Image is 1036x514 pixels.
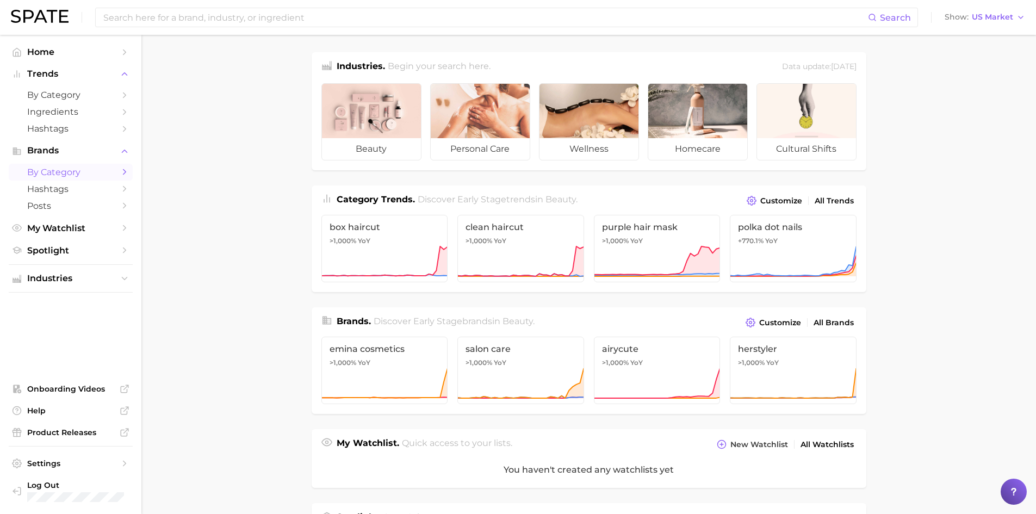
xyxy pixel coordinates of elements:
a: beauty [321,83,421,160]
a: Home [9,44,133,60]
span: by Category [27,90,114,100]
span: Customize [760,196,802,206]
button: ShowUS Market [942,10,1028,24]
a: Posts [9,197,133,214]
span: beauty [503,316,533,326]
span: YoY [494,237,506,245]
span: Product Releases [27,428,114,437]
a: purple hair mask>1,000% YoY [594,215,721,282]
span: Help [27,406,114,416]
span: All Trends [815,196,854,206]
span: emina cosmetics [330,344,440,354]
a: Settings [9,455,133,472]
a: All Watchlists [798,437,857,452]
a: airycute>1,000% YoY [594,337,721,404]
h2: Quick access to your lists. [402,437,512,452]
span: All Watchlists [801,440,854,449]
span: Category Trends . [337,194,415,205]
span: Home [27,47,114,57]
span: homecare [648,138,747,160]
span: YoY [358,237,370,245]
span: Industries [27,274,114,283]
a: by Category [9,164,133,181]
span: Spotlight [27,245,114,256]
span: YoY [766,358,779,367]
a: cultural shifts [756,83,857,160]
h1: Industries. [337,60,385,75]
span: purple hair mask [602,222,712,232]
h1: My Watchlist. [337,437,399,452]
button: Industries [9,270,133,287]
span: YoY [358,358,370,367]
a: herstyler>1,000% YoY [730,337,857,404]
span: beauty [322,138,421,160]
span: >1,000% [738,358,765,367]
a: homecare [648,83,748,160]
input: Search here for a brand, industry, or ingredient [102,8,868,27]
span: Brands . [337,316,371,326]
a: polka dot nails+770.1% YoY [730,215,857,282]
span: Log Out [27,480,141,490]
div: You haven't created any watchlists yet [312,452,866,488]
span: >1,000% [602,358,629,367]
span: >1,000% [330,358,356,367]
a: personal care [430,83,530,160]
button: Customize [744,193,804,208]
span: Show [945,14,969,20]
a: Ingredients [9,103,133,120]
span: Hashtags [27,123,114,134]
img: SPATE [11,10,69,23]
span: Onboarding Videos [27,384,114,394]
a: wellness [539,83,639,160]
span: polka dot nails [738,222,848,232]
span: YoY [630,358,643,367]
a: All Trends [812,194,857,208]
span: US Market [972,14,1013,20]
a: All Brands [811,315,857,330]
a: Help [9,402,133,419]
button: New Watchlist [714,437,790,452]
button: Brands [9,143,133,159]
span: YoY [630,237,643,245]
span: YoY [494,358,506,367]
span: >1,000% [466,237,492,245]
span: All Brands [814,318,854,327]
span: Brands [27,146,114,156]
span: cultural shifts [757,138,856,160]
span: Customize [759,318,801,327]
span: Discover Early Stage trends in . [418,194,578,205]
a: Hashtags [9,120,133,137]
div: Data update: [DATE] [782,60,857,75]
span: Settings [27,459,114,468]
span: +770.1% [738,237,764,245]
a: Log out. Currently logged in with e-mail jtalpos@milanicosmetics.com. [9,477,133,505]
a: My Watchlist [9,220,133,237]
a: salon care>1,000% YoY [457,337,584,404]
span: Hashtags [27,184,114,194]
span: >1,000% [330,237,356,245]
span: My Watchlist [27,223,114,233]
a: clean haircut>1,000% YoY [457,215,584,282]
span: Ingredients [27,107,114,117]
h2: Begin your search here. [388,60,491,75]
span: New Watchlist [730,440,788,449]
a: Product Releases [9,424,133,441]
span: Discover Early Stage brands in . [374,316,535,326]
a: by Category [9,86,133,103]
span: by Category [27,167,114,177]
a: Hashtags [9,181,133,197]
span: >1,000% [466,358,492,367]
span: YoY [765,237,778,245]
span: personal care [431,138,530,160]
a: emina cosmetics>1,000% YoY [321,337,448,404]
span: Search [880,13,911,23]
span: box haircut [330,222,440,232]
span: Posts [27,201,114,211]
span: >1,000% [602,237,629,245]
span: Trends [27,69,114,79]
a: Onboarding Videos [9,381,133,397]
span: clean haircut [466,222,576,232]
a: Spotlight [9,242,133,259]
span: herstyler [738,344,848,354]
a: box haircut>1,000% YoY [321,215,448,282]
